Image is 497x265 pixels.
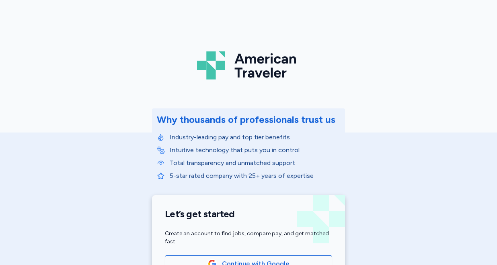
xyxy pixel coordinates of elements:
[165,208,332,220] h1: Let’s get started
[170,158,340,168] p: Total transparency and unmatched support
[170,145,340,155] p: Intuitive technology that puts you in control
[197,48,300,83] img: Logo
[165,230,332,246] div: Create an account to find jobs, compare pay, and get matched fast
[170,132,340,142] p: Industry-leading pay and top tier benefits
[170,171,340,181] p: 5-star rated company with 25+ years of expertise
[157,113,335,126] div: Why thousands of professionals trust us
